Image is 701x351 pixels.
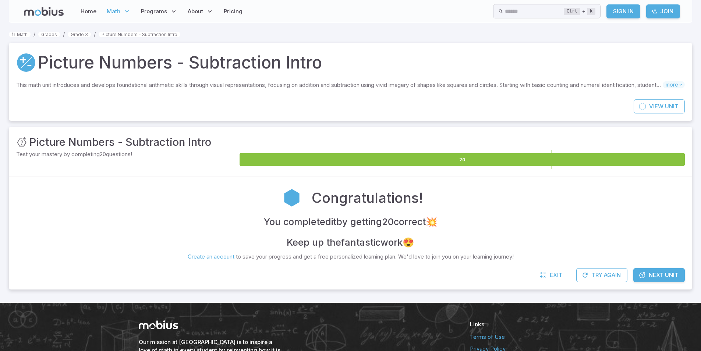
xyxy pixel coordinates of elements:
[94,30,96,38] li: /
[287,235,414,250] h4: Keep up the fantastic work 😍
[68,32,91,37] a: Grade 3
[470,320,563,329] h6: Links
[16,53,36,73] a: Addition and Subtraction
[564,7,595,16] div: +
[63,30,65,38] li: /
[633,268,685,282] a: Next Unit
[78,3,99,20] a: Home
[188,253,234,260] a: Create an account
[16,150,238,158] p: Test your mastery by completing 20 questions!
[264,214,438,229] h4: You completed it by getting 20 correct 💥
[33,30,35,38] li: /
[536,268,567,282] a: Exit
[9,32,31,37] a: Math
[312,187,423,208] h2: Congratulations!
[16,81,663,89] p: This math unit introduces and develops foundational arithmetic skills through visual representati...
[38,32,60,37] a: Grades
[649,271,678,279] span: Next Unit
[646,4,680,18] a: Join
[576,268,627,282] button: Try Again
[634,99,685,113] a: ViewUnit
[107,7,120,15] span: Math
[222,3,245,20] a: Pricing
[606,4,640,18] a: Sign In
[99,32,180,37] a: Picture Numbers - Subtraction Intro
[649,102,663,110] span: View
[188,253,514,261] p: to save your progress and get a free personalized learning plan. We'd love to join you on your le...
[141,7,167,15] span: Programs
[587,8,595,15] kbd: k
[470,333,563,341] a: Terms of Use
[9,30,692,38] nav: breadcrumb
[550,271,562,279] span: Exit
[29,134,211,150] h3: Picture Numbers - Subtraction Intro
[188,7,203,15] span: About
[665,102,678,110] span: Unit
[38,50,322,75] h1: Picture Numbers - Subtraction Intro
[564,8,580,15] kbd: Ctrl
